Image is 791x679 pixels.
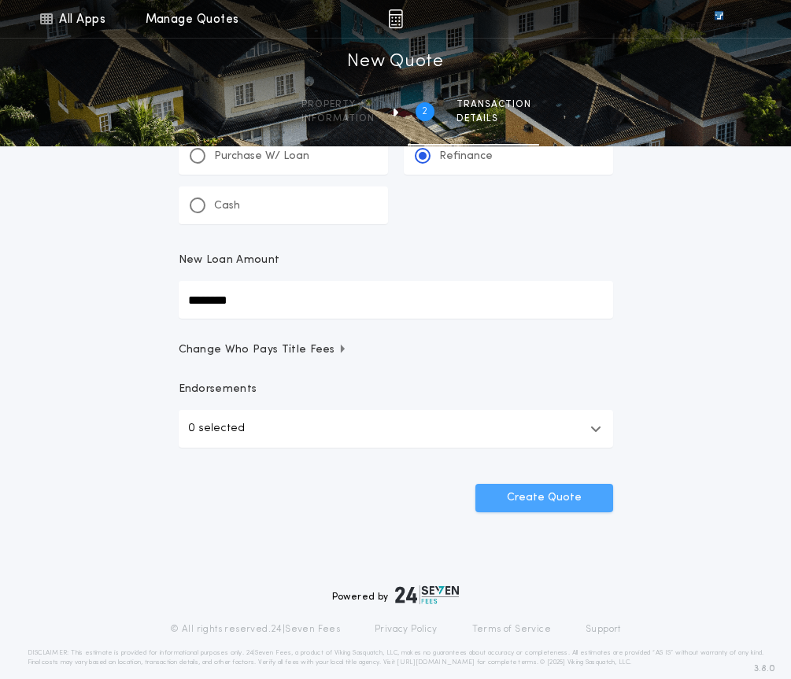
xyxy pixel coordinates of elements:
[214,198,240,214] p: Cash
[179,281,613,319] input: New Loan Amount
[28,648,764,667] p: DISCLAIMER: This estimate is provided for informational purposes only. 24|Seven Fees, a product o...
[439,149,493,164] p: Refinance
[395,585,460,604] img: logo
[179,382,613,397] p: Endorsements
[170,623,340,636] p: © All rights reserved. 24|Seven Fees
[388,9,403,28] img: img
[475,484,613,512] button: Create Quote
[179,342,613,358] button: Change Who Pays Title Fees
[375,623,438,636] a: Privacy Policy
[686,11,752,27] img: vs-icon
[332,585,460,604] div: Powered by
[472,623,551,636] a: Terms of Service
[456,113,531,125] span: details
[179,342,348,358] span: Change Who Pays Title Fees
[456,98,531,111] span: Transaction
[301,113,375,125] span: information
[179,410,613,448] button: 0 selected
[397,659,475,666] a: [URL][DOMAIN_NAME]
[188,419,245,438] p: 0 selected
[422,105,427,118] h2: 2
[347,50,443,75] h1: New Quote
[586,623,621,636] a: Support
[179,253,280,268] p: New Loan Amount
[754,662,775,676] span: 3.8.0
[301,98,375,111] span: Property
[214,149,309,164] p: Purchase W/ Loan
